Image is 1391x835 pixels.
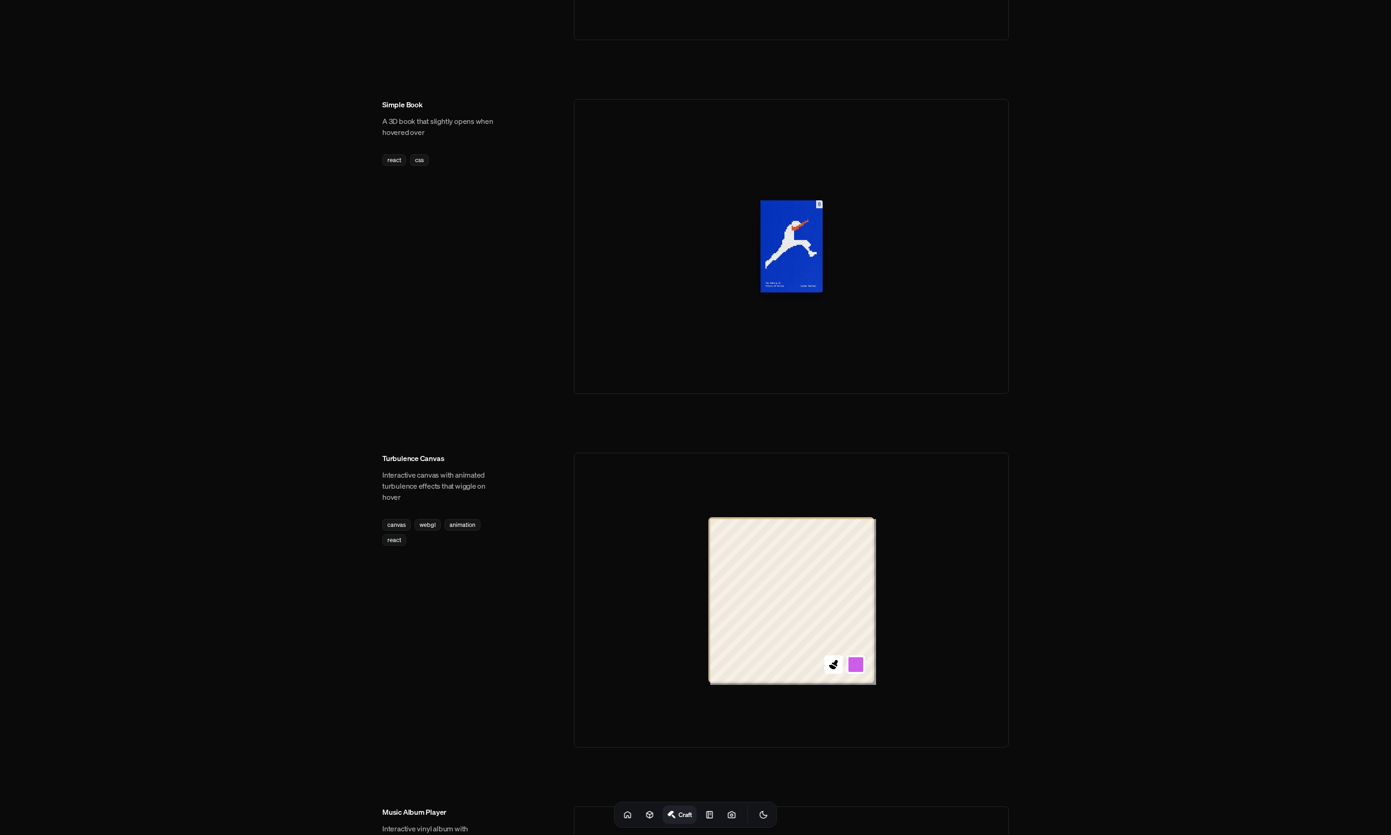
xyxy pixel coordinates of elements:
[754,806,773,824] button: Toggle Theme
[382,469,500,502] p: Interactive canvas with animated turbulence effects that wiggle on hover
[382,806,500,817] h3: Music Album Player
[382,519,411,531] div: canvas
[444,519,480,531] div: animation
[382,116,500,138] p: A 3D book that slightly opens when hovered over
[415,519,441,531] div: webgl
[663,806,697,824] a: Craft
[382,534,406,546] div: react
[382,453,500,464] h3: Turbulence Canvas
[410,154,429,166] div: css
[382,154,406,166] div: react
[678,810,692,819] h1: Craft
[382,99,500,110] h3: Simple Book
